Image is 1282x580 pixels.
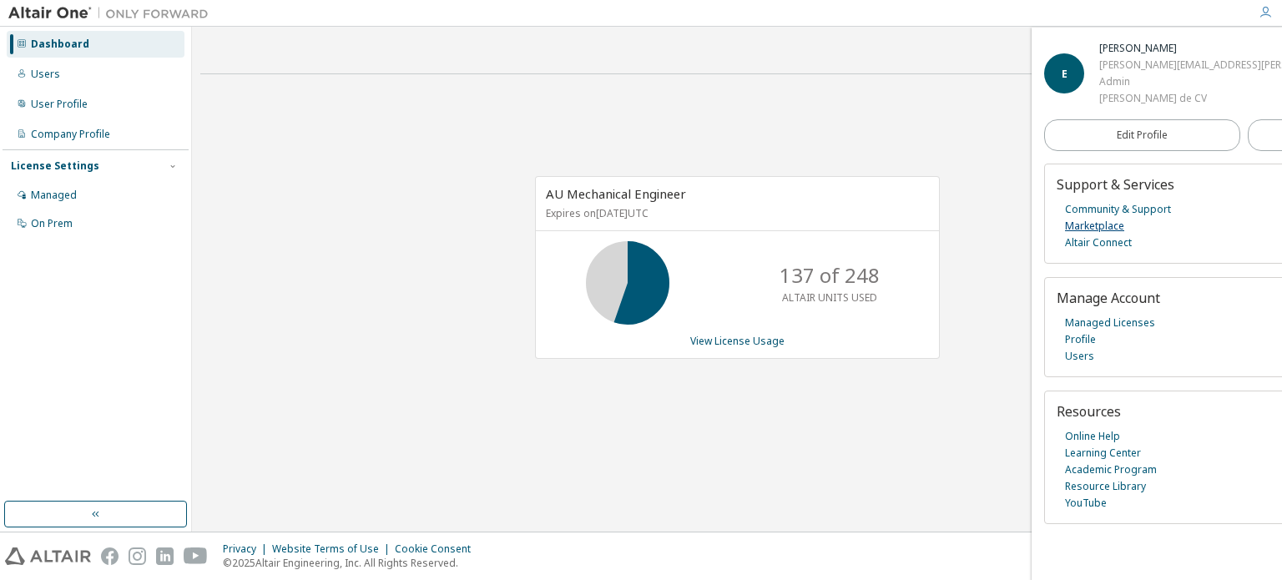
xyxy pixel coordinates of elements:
p: ALTAIR UNITS USED [782,290,877,305]
div: License Settings [11,159,99,173]
img: youtube.svg [184,547,208,565]
div: Users [31,68,60,81]
span: E [1062,67,1067,81]
a: Profile [1065,331,1096,348]
a: Learning Center [1065,445,1141,461]
a: Edit Profile [1044,119,1240,151]
div: Privacy [223,542,272,556]
span: AU Mechanical Engineer [546,185,686,202]
span: Edit Profile [1117,129,1168,142]
p: Expires on [DATE] UTC [546,206,925,220]
a: Altair Connect [1065,235,1132,251]
a: Marketplace [1065,218,1124,235]
a: Managed Licenses [1065,315,1155,331]
a: View License Usage [690,334,785,348]
img: Altair One [8,5,217,22]
span: Manage Account [1057,289,1160,307]
div: Website Terms of Use [272,542,395,556]
img: linkedin.svg [156,547,174,565]
div: Dashboard [31,38,89,51]
span: Support & Services [1057,175,1174,194]
a: YouTube [1065,495,1107,512]
a: Users [1065,348,1094,365]
a: Academic Program [1065,461,1157,478]
div: Managed [31,189,77,202]
a: Resource Library [1065,478,1146,495]
p: 137 of 248 [780,261,880,290]
img: altair_logo.svg [5,547,91,565]
img: instagram.svg [129,547,146,565]
span: Resources [1057,402,1121,421]
a: Community & Support [1065,201,1171,218]
div: User Profile [31,98,88,111]
p: © 2025 Altair Engineering, Inc. All Rights Reserved. [223,556,481,570]
img: facebook.svg [101,547,119,565]
div: Company Profile [31,128,110,141]
div: On Prem [31,217,73,230]
div: Cookie Consent [395,542,481,556]
a: Online Help [1065,428,1120,445]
